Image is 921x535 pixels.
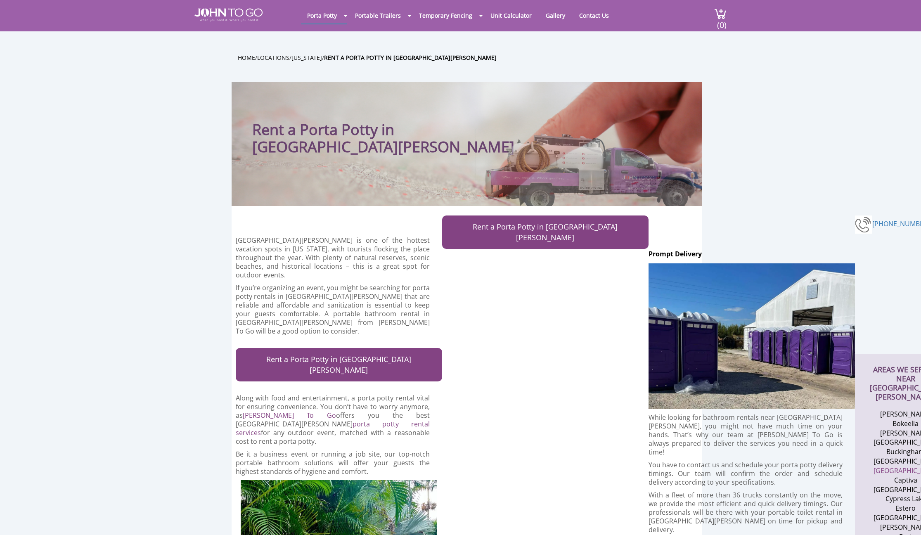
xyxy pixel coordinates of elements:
[484,7,538,24] a: Unit Calculator
[442,215,649,249] a: Rent a Porta Potty in [GEOGRAPHIC_DATA][PERSON_NAME]
[649,244,855,259] h2: Prompt Delivery
[236,394,430,446] p: Along with food and entertainment, a porta potty rental vital for ensuring convenience. You don’t...
[236,450,430,476] p: Be it a business event or running a job site, our top-notch portable bathroom solutions will offe...
[252,99,519,156] h1: Rent a Porta Potty in [GEOGRAPHIC_DATA][PERSON_NAME]
[475,129,698,206] img: Truck
[291,54,322,62] a: [US_STATE]
[301,7,343,24] a: Porta Potty
[649,413,843,457] p: While looking for bathroom rentals near [GEOGRAPHIC_DATA][PERSON_NAME], you might not have much t...
[257,54,289,62] a: Locations
[540,7,571,24] a: Gallery
[324,54,497,62] a: Rent a Porta Potty in [GEOGRAPHIC_DATA][PERSON_NAME]
[649,461,843,487] p: You have to contact us and schedule your porta potty delivery timings. Our team will confirm the ...
[717,13,727,31] span: (0)
[236,348,442,381] a: Rent a Porta Potty in [GEOGRAPHIC_DATA][PERSON_NAME]
[238,53,708,62] ul: / / /
[649,263,855,409] img: Lineup of porta potty rental units
[714,8,727,19] img: cart a
[236,236,430,279] p: [GEOGRAPHIC_DATA][PERSON_NAME] is one of the hottest vacation spots in [US_STATE], with tourists ...
[413,7,478,24] a: Temporary Fencing
[236,419,430,437] a: porta potty rental services
[243,411,336,420] a: [PERSON_NAME] To Go
[349,7,407,24] a: Portable Trailers
[649,491,843,534] p: With a fleet of more than 36 trucks constantly on the move, we provide the most efficient and qui...
[194,8,263,21] img: JOHN to go
[573,7,615,24] a: Contact Us
[236,284,430,336] p: If you’re organizing an event, you might be searching for porta potty rentals in [GEOGRAPHIC_DATA...
[238,54,255,62] a: Home
[855,215,872,234] img: Rent a Porta Potty in Fort Myers - Porta Potty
